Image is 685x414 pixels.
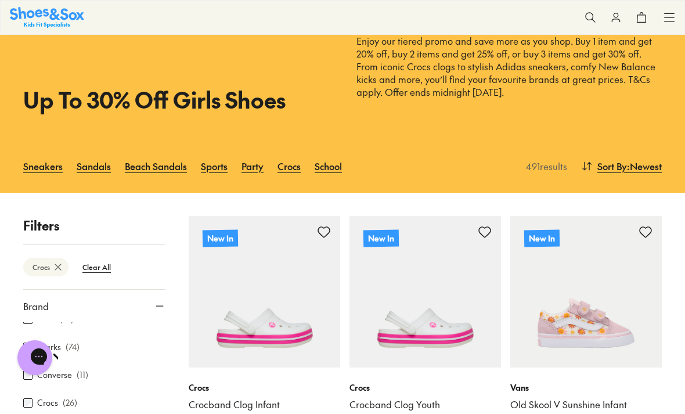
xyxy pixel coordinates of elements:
[349,216,501,368] a: New In
[23,216,165,235] p: Filters
[23,290,165,322] button: Brand
[597,159,627,173] span: Sort By
[23,299,49,313] span: Brand
[510,216,662,368] a: New In
[241,153,264,179] a: Party
[203,229,238,247] p: New In
[189,381,340,394] p: Crocs
[66,341,80,353] p: ( 74 )
[77,369,88,381] p: ( 11 )
[189,216,340,368] a: New In
[23,258,68,276] btn: Crocs
[581,153,662,179] button: Sort By:Newest
[12,336,58,379] iframe: Gorgias live chat messenger
[63,397,77,409] p: ( 26 )
[125,153,187,179] a: Beach Sandals
[23,153,63,179] a: Sneakers
[349,381,501,394] p: Crocs
[23,83,329,116] h1: Up To 30% Off Girls Shoes
[363,229,399,247] p: New In
[510,398,662,411] a: Old Skool V Sunshine Infant
[521,159,567,173] p: 491 results
[73,257,120,278] btn: Clear All
[10,7,84,27] a: Shoes & Sox
[277,153,301,179] a: Crocs
[201,153,228,179] a: Sports
[349,398,501,411] a: Crocband Clog Youth
[356,35,662,111] p: Enjoy our tiered promo and save more as you shop. Buy 1 item and get 20% off, buy 2 items and get...
[627,159,662,173] span: : Newest
[10,7,84,27] img: SNS_Logo_Responsive.svg
[37,397,58,409] label: Crocs
[524,229,560,247] p: New In
[189,398,340,411] a: Crocband Clog Infant
[315,153,342,179] a: School
[510,381,662,394] p: Vans
[77,153,111,179] a: Sandals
